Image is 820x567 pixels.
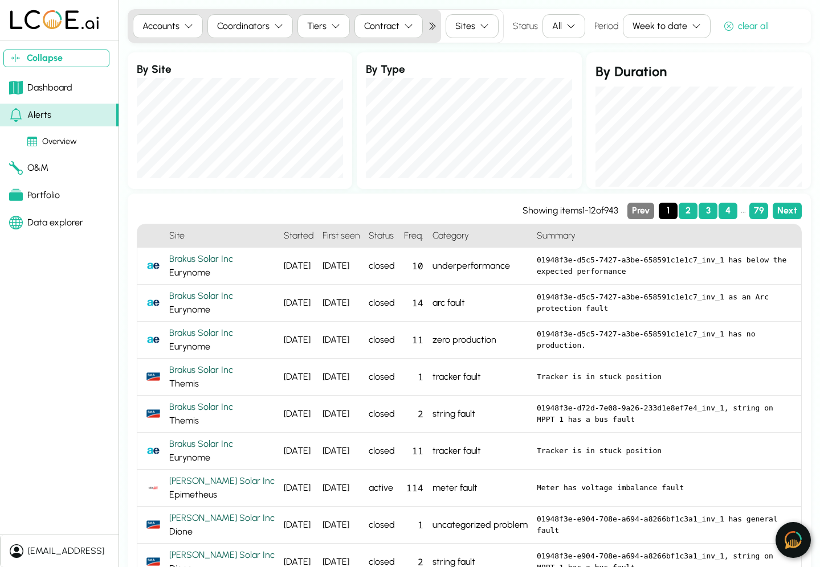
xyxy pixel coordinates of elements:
div: Themis [169,363,275,391]
div: closed [364,359,399,396]
div: ... [739,203,748,219]
div: Dione [169,511,275,539]
div: [PERSON_NAME] Solar Inc [169,548,275,562]
div: 14 [399,285,428,322]
pre: 01948f3e-e904-708e-a694-a8266bf1c3a1_inv_1 has general fault [537,513,792,536]
div: 11 [399,433,428,470]
h2: By Duration [595,61,802,82]
div: [DATE] [318,359,364,396]
button: Previous [627,203,654,219]
img: SolarEdge [146,481,160,495]
label: Period [594,19,618,33]
div: 1 [399,359,428,396]
div: Alerts [9,108,51,122]
div: string fault [428,396,532,433]
h4: First seen [318,224,364,248]
div: 1 [399,507,428,544]
div: Brakus Solar Inc [169,252,275,266]
pre: Tracker is in stuck position [537,445,792,457]
img: Sunny_Portal [146,520,160,529]
div: closed [364,396,399,433]
img: PowerTrack [146,444,160,458]
div: [DATE] [318,322,364,359]
div: [DATE] [318,470,364,507]
div: Themis [169,400,275,428]
pre: Tracker is in stuck position [537,371,792,383]
div: [DATE] [279,248,318,285]
div: tracker fault [428,433,532,470]
div: zero production [428,322,532,359]
div: [DATE] [279,285,318,322]
div: [DATE] [318,433,364,470]
div: [EMAIL_ADDRESS] [28,544,104,558]
div: tracker fault [428,359,532,396]
div: Brakus Solar Inc [169,400,275,414]
div: 114 [399,470,428,507]
div: Contract [364,19,399,33]
div: closed [364,248,399,285]
div: clear all [724,19,769,33]
div: [PERSON_NAME] Solar Inc [169,511,275,525]
div: Week to date [633,19,687,33]
h4: Site [165,224,279,248]
h4: Freq. [399,224,428,248]
button: Page 4 [719,203,737,219]
div: arc fault [428,285,532,322]
div: Sites [455,19,475,33]
img: PowerTrack [146,296,160,310]
h4: Category [428,224,532,248]
div: uncategorized problem [428,507,532,544]
div: Brakus Solar Inc [169,363,275,377]
img: PowerTrack [146,259,160,273]
pre: 01948f3e-d5c5-7427-a3be-658591c1e1c7_inv_1 has below the expected performance [537,254,792,277]
div: O&M [9,161,48,175]
div: All [552,19,562,33]
div: Epimetheus [169,474,275,502]
div: closed [364,433,399,470]
pre: Meter has voltage imbalance fault [537,482,792,494]
pre: 01948f3e-d72d-7e08-9a26-233d1e8ef7e4_inv_1, string on MPPT 1 has a bus fault [537,402,792,425]
img: open chat [785,531,802,549]
button: Page 79 [749,203,768,219]
button: Page 1 [659,203,678,219]
div: [PERSON_NAME] Solar Inc [169,474,275,488]
div: Eurynome [169,252,275,280]
div: 11 [399,322,428,359]
div: [DATE] [318,248,364,285]
pre: 01948f3e-d5c5-7427-a3be-658591c1e1c7_inv_1 has no production. [537,328,792,351]
div: Dashboard [9,81,72,94]
div: Data explorer [9,216,83,229]
div: [DATE] [279,507,318,544]
div: underperformance [428,248,532,285]
div: [DATE] [318,396,364,433]
div: Coordinators [217,19,270,33]
img: Sunny_Portal [146,557,160,566]
div: 10 [399,248,428,285]
div: closed [364,507,399,544]
div: closed [364,322,399,359]
button: Page 3 [699,203,717,219]
h3: By Type [366,61,572,78]
button: Collapse [3,50,109,67]
div: [DATE] [279,396,318,433]
button: Page 2 [679,203,697,219]
div: Brakus Solar Inc [169,289,275,303]
label: Status [513,19,538,33]
div: [DATE] [279,322,318,359]
h4: Status [364,224,399,248]
div: 2 [399,396,428,433]
div: Brakus Solar Inc [169,326,275,340]
h4: Started [279,224,318,248]
h4: Summary [532,224,801,248]
div: [DATE] [279,433,318,470]
div: Portfolio [9,188,60,202]
div: [DATE] [318,285,364,322]
button: clear all [720,18,773,35]
div: Eurynome [169,326,275,354]
div: [DATE] [279,359,318,396]
div: active [364,470,399,507]
pre: 01948f3e-d5c5-7427-a3be-658591c1e1c7_inv_1 as an Arc protection fault [537,291,792,314]
div: Showing items 1 - 12 of 943 [523,204,618,217]
div: closed [364,285,399,322]
img: Sunny_Portal [146,372,160,381]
